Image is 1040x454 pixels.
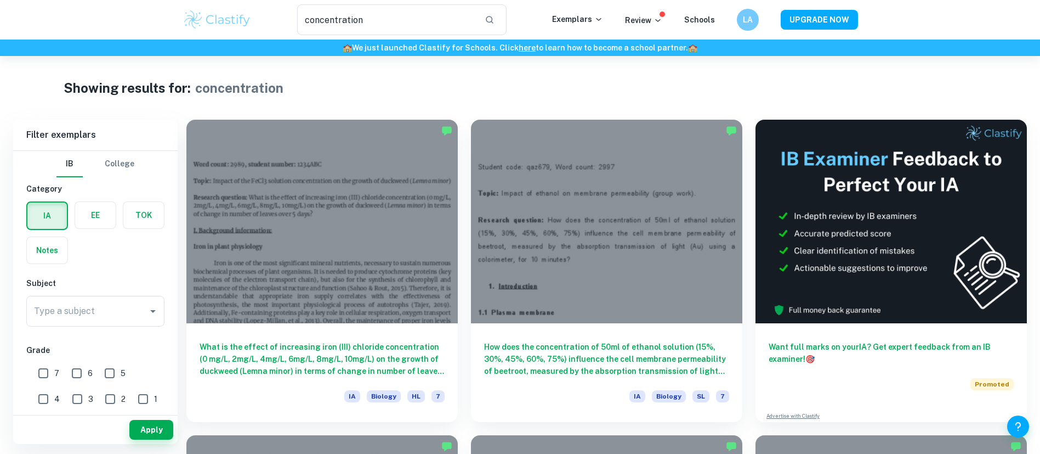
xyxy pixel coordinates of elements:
[26,344,164,356] h6: Grade
[56,151,83,177] button: IB
[121,367,126,379] span: 5
[54,367,59,379] span: 7
[629,390,645,402] span: IA
[755,120,1027,422] a: Want full marks on yourIA? Get expert feedback from an IB examiner!PromotedAdvertise with Clastify
[105,151,134,177] button: College
[766,412,820,420] a: Advertise with Clastify
[56,151,134,177] div: Filter type choice
[805,355,815,363] span: 🎯
[741,14,754,26] h6: LA
[27,237,67,264] button: Notes
[519,43,536,52] a: here
[27,203,67,229] button: IA
[769,341,1014,365] h6: Want full marks on your IA ? Get expert feedback from an IB examiner!
[471,120,742,422] a: How does the concentration of 50ml of ethanol solution (15%, 30%, 45%, 60%, 75%) influence the ce...
[145,304,161,319] button: Open
[75,202,116,228] button: EE
[692,390,709,402] span: SL
[484,341,729,377] h6: How does the concentration of 50ml of ethanol solution (15%, 30%, 45%, 60%, 75%) influence the ce...
[121,393,126,405] span: 2
[431,390,445,402] span: 7
[652,390,686,402] span: Biology
[200,341,445,377] h6: What is the effect of increasing iron (III) chloride concentration (0 mg/L, 2mg/L, 4mg/L, 6mg/L, ...
[123,202,164,228] button: TOK
[552,13,603,25] p: Exemplars
[684,15,715,24] a: Schools
[64,78,191,98] h1: Showing results for:
[343,43,352,52] span: 🏫
[367,390,401,402] span: Biology
[625,14,662,26] p: Review
[88,393,93,405] span: 3
[781,10,858,30] button: UPGRADE NOW
[183,9,252,31] img: Clastify logo
[1007,416,1029,438] button: Help and Feedback
[755,120,1027,323] img: Thumbnail
[2,42,1038,54] h6: We just launched Clastify for Schools. Click to learn how to become a school partner.
[716,390,729,402] span: 7
[688,43,697,52] span: 🏫
[407,390,425,402] span: HL
[726,441,737,452] img: Marked
[1010,441,1021,452] img: Marked
[186,120,458,422] a: What is the effect of increasing iron (III) chloride concentration (0 mg/L, 2mg/L, 4mg/L, 6mg/L, ...
[970,378,1014,390] span: Promoted
[154,393,157,405] span: 1
[195,78,283,98] h1: concentration
[737,9,759,31] button: LA
[726,125,737,136] img: Marked
[297,4,476,35] input: Search for any exemplars...
[88,367,93,379] span: 6
[129,420,173,440] button: Apply
[441,125,452,136] img: Marked
[13,120,178,150] h6: Filter exemplars
[54,393,60,405] span: 4
[26,183,164,195] h6: Category
[344,390,360,402] span: IA
[441,441,452,452] img: Marked
[26,277,164,289] h6: Subject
